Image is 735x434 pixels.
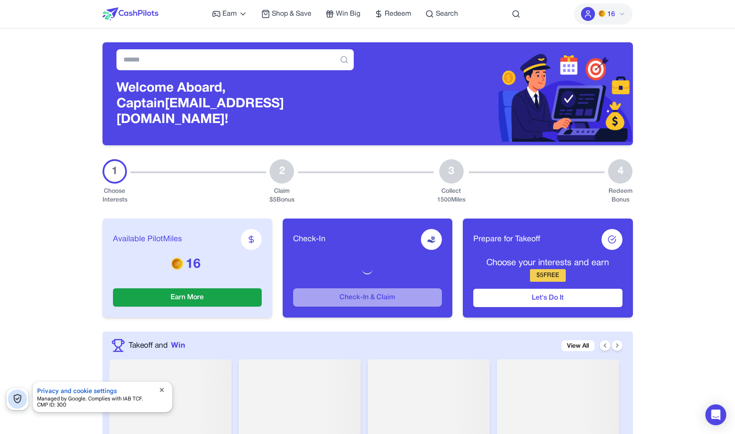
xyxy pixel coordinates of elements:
div: Claim $ 5 Bonus [270,187,294,205]
img: PMs [598,10,605,17]
img: PMs [171,257,183,270]
div: Collect 1500 Miles [437,187,465,205]
button: Earn More [113,288,262,307]
div: 1 [103,159,127,184]
button: Let's Do It [473,289,622,307]
span: Available PilotMiles [113,233,182,246]
img: Header decoration [368,46,633,142]
span: Win Big [336,9,360,19]
div: 3 [439,159,464,184]
span: Check-In [293,233,325,246]
img: receive-dollar [427,235,436,244]
img: CashPilots Logo [103,7,158,21]
a: Win Big [325,9,360,19]
div: $ 5 FREE [530,269,566,282]
a: Takeoff andWin [129,340,185,351]
a: Redeem [374,9,411,19]
span: 16 [607,9,615,20]
span: Redeem [385,9,411,19]
div: 4 [608,159,632,184]
h3: Welcome Aboard, Captain [EMAIL_ADDRESS][DOMAIN_NAME]! [116,81,354,128]
p: 16 [113,257,262,273]
div: Redeem Bonus [608,187,632,205]
span: Search [436,9,458,19]
a: Search [425,9,458,19]
p: Choose your interests and earn [473,257,622,269]
span: Win [171,340,185,351]
a: Shop & Save [261,9,311,19]
button: Check-In & Claim [293,288,442,307]
div: Open Intercom Messenger [705,404,726,425]
div: Choose Interests [103,187,127,205]
span: Earn [222,9,237,19]
span: Prepare for Takeoff [473,233,540,246]
button: PMs16 [574,3,632,24]
a: View All [561,340,595,351]
div: 2 [270,159,294,184]
a: Earn [212,9,247,19]
span: Shop & Save [272,9,311,19]
span: Takeoff and [129,340,168,351]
